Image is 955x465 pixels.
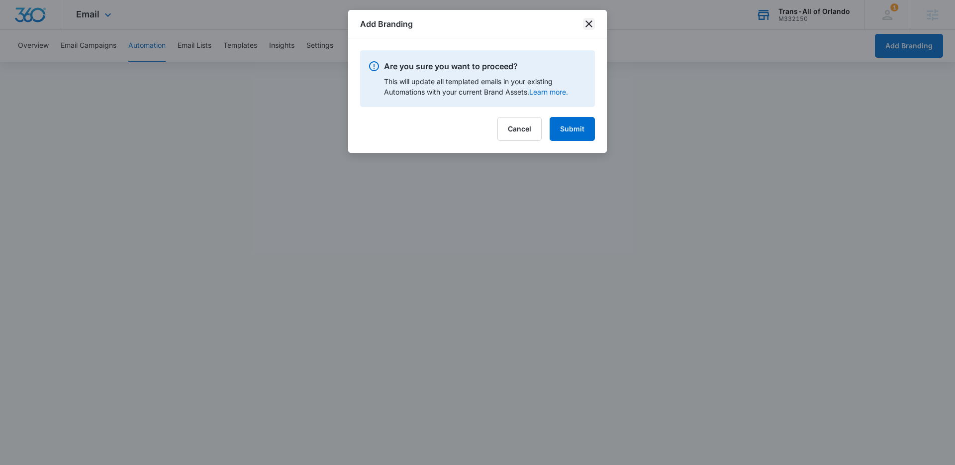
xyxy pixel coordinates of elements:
[550,117,595,141] button: Submit
[497,117,542,141] button: Cancel
[384,60,587,72] p: Are you sure you want to proceed?
[384,76,587,97] p: This will update all templated emails in your existing Automations with your current Brand Assets.
[529,88,568,96] a: Learn more.
[583,18,595,30] button: close
[360,18,413,30] h1: Add Branding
